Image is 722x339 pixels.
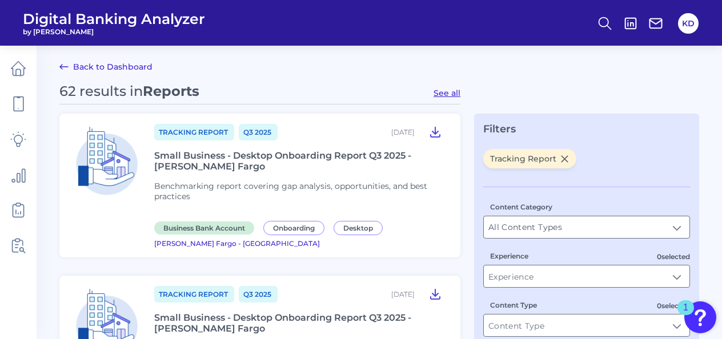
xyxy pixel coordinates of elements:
button: Small Business - Desktop Onboarding Report Q3 2025 - Wells Fargo [424,123,447,141]
label: Content Type [490,301,537,309]
a: Tracking Report [154,124,234,140]
button: Small Business - Desktop Onboarding Report Q3 2025 - Wells Fargo [424,285,447,303]
span: by [PERSON_NAME] [23,27,205,36]
div: [DATE] [391,290,415,298]
button: See all [434,88,460,98]
a: [PERSON_NAME] Fargo - [GEOGRAPHIC_DATA] [154,237,320,248]
a: Q3 2025 [239,124,278,140]
span: Tracking Report [483,149,576,168]
span: Onboarding [263,221,324,235]
a: Back to Dashboard [59,60,153,74]
button: Open Resource Center, 1 new notification [684,301,716,333]
a: Onboarding [263,222,329,233]
div: Small Business - Desktop Onboarding Report Q3 2025 - [PERSON_NAME] Fargo [154,150,447,172]
input: Experience [484,265,689,287]
span: Benchmarking report covering gap analysis, opportunities, and best practices [154,181,427,201]
a: Desktop [334,222,387,233]
label: Experience [490,252,528,260]
div: 62 results in [59,83,199,99]
a: Tracking Report [154,286,234,302]
button: KD [678,13,699,34]
img: Business Bank Account [69,123,145,199]
span: [PERSON_NAME] Fargo - [GEOGRAPHIC_DATA] [154,239,320,248]
a: Q3 2025 [239,286,278,302]
span: Reports [143,83,199,99]
div: [DATE] [391,128,415,136]
label: Content Category [490,203,552,211]
a: Business Bank Account [154,222,259,233]
div: 1 [683,308,688,322]
input: Content Type [484,314,689,336]
span: Business Bank Account [154,221,254,235]
span: Filters [483,123,516,135]
span: Desktop [334,221,383,235]
span: Digital Banking Analyzer [23,10,205,27]
div: Small Business - Desktop Onboarding Report Q3 2025 - [PERSON_NAME] Fargo [154,312,447,334]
